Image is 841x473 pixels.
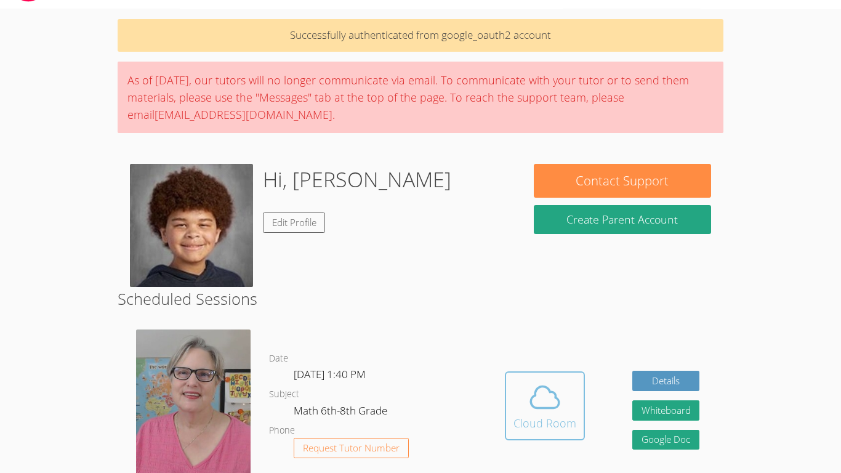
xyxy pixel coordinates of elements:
button: Contact Support [534,164,711,198]
button: Request Tutor Number [294,438,409,458]
a: Edit Profile [263,212,326,233]
h2: Scheduled Sessions [118,287,723,310]
a: Google Doc [632,430,700,450]
dd: Math 6th-8th Grade [294,402,390,423]
div: Cloud Room [513,414,576,432]
div: As of [DATE], our tutors will no longer communicate via email. To communicate with your tutor or ... [118,62,723,133]
button: Create Parent Account [534,205,711,234]
dt: Date [269,351,288,366]
a: Details [632,371,700,391]
p: Successfully authenticated from google_oauth2 account [118,19,723,52]
img: picture-3cc64df5dac22d7a31c6b6676cbcffb1_68b0d0f8dd478.jpg [130,164,253,287]
h1: Hi, [PERSON_NAME] [263,164,451,195]
dt: Phone [269,423,295,439]
span: Request Tutor Number [303,443,400,453]
span: [DATE] 1:40 PM [294,367,366,381]
button: Whiteboard [632,400,700,421]
dt: Subject [269,387,299,402]
button: Cloud Room [505,371,585,440]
